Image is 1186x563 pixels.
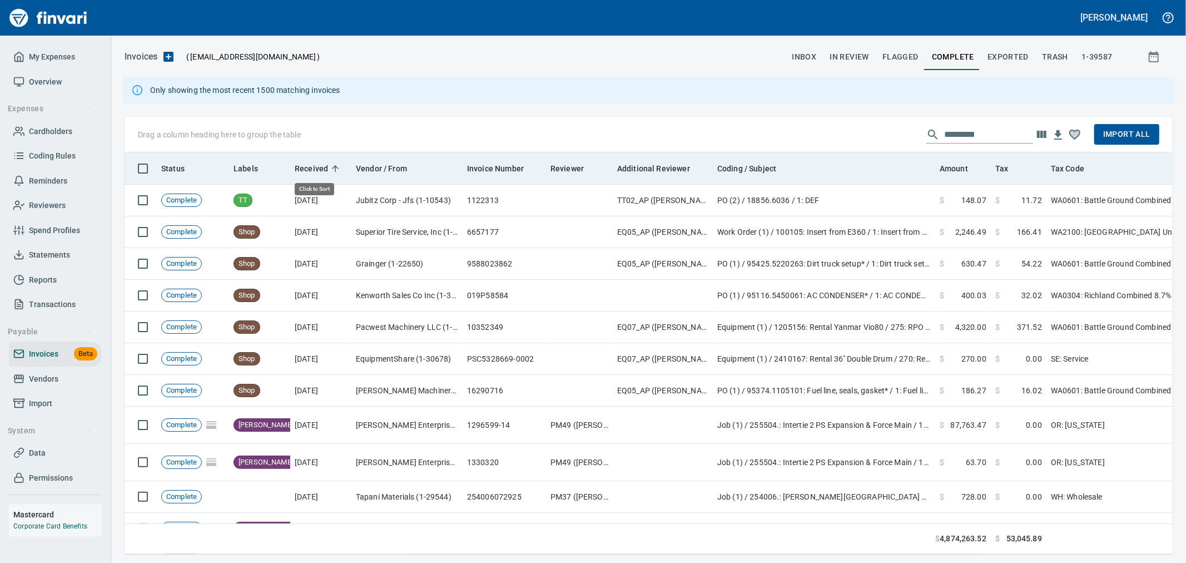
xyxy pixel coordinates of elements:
span: inbox [792,50,816,64]
span: $ [940,226,944,238]
td: Work Order (1) / 100105: Insert from E360 / 1: Insert from E360 / 2: Parts/Other [713,216,935,248]
span: 270.00 [961,353,986,364]
span: Reports [29,273,57,287]
span: $ [940,419,944,431]
a: Spend Profiles [9,218,102,243]
span: 63.70 [966,457,986,468]
span: $ [995,385,1000,396]
a: My Expenses [9,45,102,70]
span: Additional Reviewer [617,162,690,175]
td: EQ07_AP ([PERSON_NAME]) [613,343,713,375]
p: Drag a column heading here to group the table [138,129,301,140]
td: [DATE] [290,248,351,280]
td: 019P58584 [463,280,546,312]
span: Invoice Number [467,162,524,175]
td: [DATE] [290,375,351,407]
a: Reminders [9,169,102,194]
span: Shop [234,354,260,364]
td: [PERSON_NAME] Enterprises Inc (1-10368) [351,407,463,444]
a: Cardholders [9,119,102,144]
span: Reminders [29,174,67,188]
span: Shop [234,227,260,238]
span: TT [234,195,252,206]
td: [DATE] [290,185,351,216]
td: WA0601: Battle Ground Combined 8.6% [1046,312,1185,343]
span: 400.03 [961,290,986,301]
td: 16290716 [463,375,546,407]
span: 630.47 [961,258,986,269]
td: OR: [US_STATE] [1046,444,1185,481]
td: [PERSON_NAME] Machinery Inc (1-10774) [351,375,463,407]
span: Spend Profiles [29,224,80,238]
td: [DATE] [290,407,351,444]
span: Status [161,162,199,175]
td: TT02_AP ([PERSON_NAME], [PERSON_NAME], norvellm) [613,185,713,216]
td: [DATE] [290,312,351,343]
span: Tax [995,162,1023,175]
span: Vendor / From [356,162,421,175]
td: WA0601: Battle Ground Combined 8.6% [1046,375,1185,407]
td: 1122313 [463,185,546,216]
span: $ [940,290,944,301]
span: Complete [162,227,201,238]
span: Tax Code [1051,162,1099,175]
span: 166.41 [1017,226,1042,238]
button: Payable [3,322,96,342]
span: $ [995,290,1000,301]
span: Invoices [29,347,58,361]
span: Pages Split [202,420,221,429]
span: System [8,424,92,438]
span: $ [995,491,1000,502]
td: WA0304: Richland Combined 8.7% [1046,280,1185,312]
span: [EMAIL_ADDRESS][DOMAIN_NAME] [189,51,317,62]
td: Tapani Materials (1-29544) [351,513,463,545]
a: InvoicesBeta [9,342,102,367]
td: 1330320 [463,444,546,481]
button: Show invoices within a particular date range [1137,47,1173,67]
a: Vendors [9,367,102,392]
span: Vendors [29,372,58,386]
a: Reports [9,268,102,293]
span: $ [940,353,944,364]
td: Job (1) / 255504.: Intertie 2 PS Expansion & Force Main / 10. 10.: Seg E - Pipe Rollup / 3: Material [713,407,935,444]
span: Complete [162,354,201,364]
td: [DATE] [290,343,351,375]
span: Shop [234,386,260,396]
span: Shop [234,290,260,301]
span: Additional Reviewer [617,162,704,175]
span: 371.52 [1017,322,1042,333]
span: 0.00 [1026,419,1042,431]
span: Transactions [29,298,76,312]
span: Complete [932,50,974,64]
span: $ [940,457,944,468]
a: Coding Rules [9,144,102,169]
td: EQ05_AP ([PERSON_NAME], [PERSON_NAME], [PERSON_NAME]) [613,375,713,407]
td: 6657177 [463,216,546,248]
span: 4,320.00 [955,322,986,333]
span: Statements [29,248,70,262]
span: 2,246.49 [955,226,986,238]
span: Shop [234,259,260,269]
span: 148.07 [961,195,986,206]
td: WA0601: Battle Ground Combined 8.6% [1046,248,1185,280]
td: 9588023862 [463,248,546,280]
span: My Expenses [29,50,75,64]
td: Job (1) / 255504.: Intertie 2 PS Expansion & Force Main / 10. 13.: Water - Pipe Rollup / 3: Material [713,444,935,481]
span: $ [940,491,944,502]
td: WA2100: [GEOGRAPHIC_DATA] Unicorp Combined 8% [1046,216,1185,248]
td: WH: Wholesale [1046,481,1185,513]
a: Data [9,441,102,466]
span: [PERSON_NAME] [234,420,297,431]
div: Only showing the most recent 1500 matching invoices [150,80,340,100]
button: Upload an Invoice [157,50,180,63]
span: Amount [940,162,968,175]
td: EQ07_AP ([PERSON_NAME]) [613,312,713,343]
span: 1-39587 [1081,50,1113,64]
span: $ [995,258,1000,269]
td: [DATE] [290,280,351,312]
td: PM49 ([PERSON_NAME], [PERSON_NAME], [PERSON_NAME]) [546,407,613,444]
h6: Mastercard [13,508,102,521]
span: $ [995,226,1000,238]
span: Expenses [8,102,92,116]
td: SE: Service [1046,343,1185,375]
